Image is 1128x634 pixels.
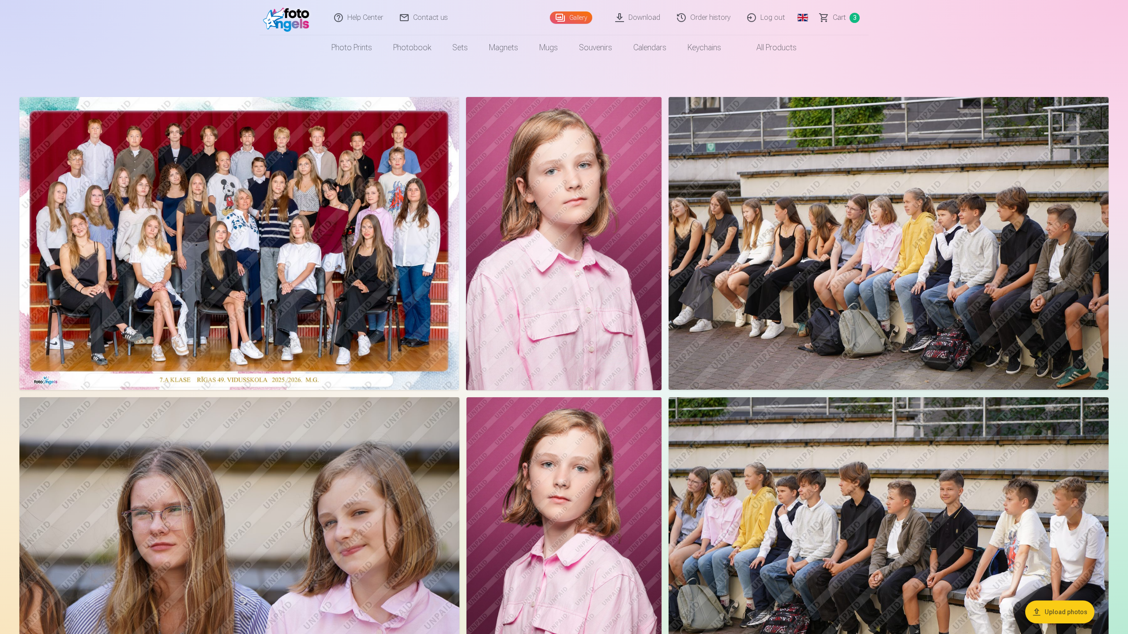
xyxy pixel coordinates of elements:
a: Keychains [677,35,732,60]
a: Gallery [550,11,592,24]
a: Mugs [529,35,568,60]
button: Upload photos [1025,600,1094,623]
a: Calendars [623,35,677,60]
a: All products [732,35,807,60]
a: Photobook [383,35,442,60]
a: Magnets [478,35,529,60]
span: 3 [850,13,860,23]
span: Сart [833,12,846,23]
img: /fa1 [263,4,314,32]
a: Photo prints [321,35,383,60]
a: Sets [442,35,478,60]
a: Souvenirs [568,35,623,60]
